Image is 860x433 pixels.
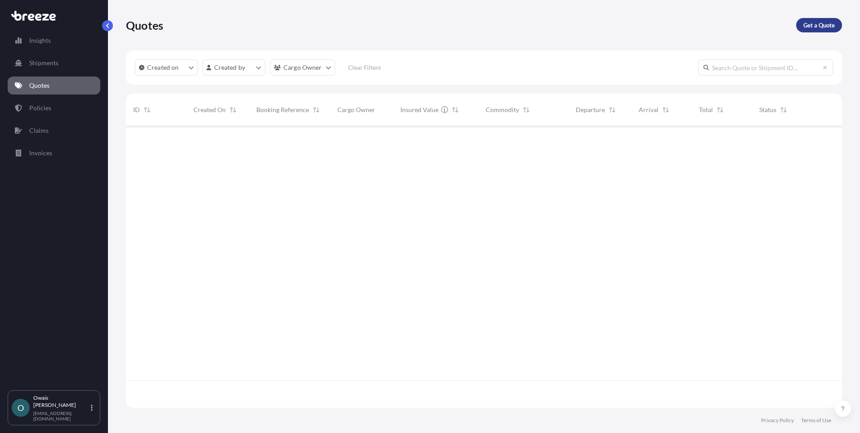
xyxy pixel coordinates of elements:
[29,59,58,68] p: Shipments
[33,410,89,421] p: [EMAIL_ADDRESS][DOMAIN_NAME]
[521,104,532,115] button: Sort
[660,104,671,115] button: Sort
[126,18,163,32] p: Quotes
[8,144,100,162] a: Invoices
[270,59,335,76] button: cargoOwner Filter options
[29,149,52,158] p: Invoices
[29,104,51,113] p: Policies
[18,403,24,412] span: O
[796,18,842,32] a: Get a Quote
[142,104,152,115] button: Sort
[348,63,381,72] p: Clear Filters
[486,105,519,114] span: Commodity
[311,104,322,115] button: Sort
[803,21,835,30] p: Get a Quote
[576,105,605,114] span: Departure
[29,126,49,135] p: Claims
[133,105,140,114] span: ID
[8,54,100,72] a: Shipments
[29,81,49,90] p: Quotes
[8,122,100,140] a: Claims
[698,59,833,76] input: Search Quote or Shipment ID...
[715,104,726,115] button: Sort
[8,32,100,50] a: Insights
[778,104,789,115] button: Sort
[761,417,794,424] a: Privacy Policy
[33,394,89,409] p: Owais [PERSON_NAME]
[8,99,100,117] a: Policies
[340,60,390,75] button: Clear Filters
[607,104,618,115] button: Sort
[450,104,461,115] button: Sort
[29,36,51,45] p: Insights
[400,105,439,114] span: Insured Value
[337,105,375,114] span: Cargo Owner
[759,105,776,114] span: Status
[256,105,309,114] span: Booking Reference
[8,77,100,95] a: Quotes
[214,63,246,72] p: Created by
[639,105,658,114] span: Arrival
[147,63,179,72] p: Created on
[135,59,198,76] button: createdOn Filter options
[283,63,322,72] p: Cargo Owner
[801,417,831,424] a: Terms of Use
[699,105,713,114] span: Total
[193,105,226,114] span: Created On
[228,104,238,115] button: Sort
[202,59,265,76] button: createdBy Filter options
